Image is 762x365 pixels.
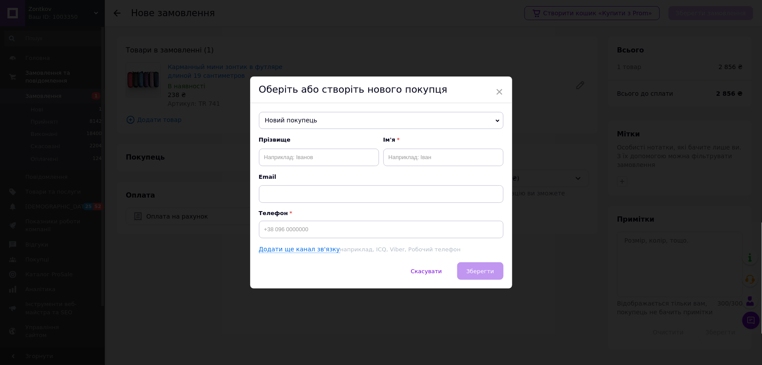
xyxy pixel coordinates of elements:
input: +38 096 0000000 [259,221,503,238]
div: Оберіть або створіть нового покупця [250,76,512,103]
span: × [496,84,503,99]
input: Наприклад: Іванов [259,149,379,166]
p: Телефон [259,210,503,216]
span: Новий покупець [259,112,503,129]
span: Скасувати [411,268,442,275]
span: Прізвище [259,136,379,144]
span: Ім'я [383,136,503,144]
input: Наприклад: Іван [383,149,503,166]
span: Email [259,173,503,181]
button: Скасувати [402,262,451,280]
span: наприклад, ICQ, Viber, Робочий телефон [340,246,461,253]
a: Додати ще канал зв'язку [259,246,340,253]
